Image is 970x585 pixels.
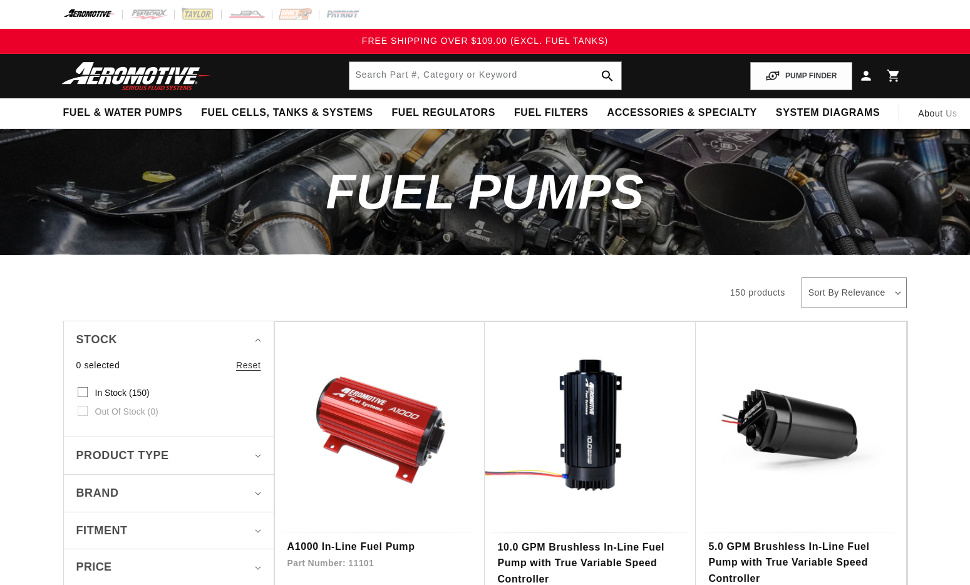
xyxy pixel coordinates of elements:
[76,484,119,502] span: Brand
[349,62,621,90] input: Search by Part Number, Category or Keyword
[382,98,504,128] summary: Fuel Regulators
[63,106,183,120] span: Fuel & Water Pumps
[766,98,889,128] summary: System Diagrams
[76,559,112,576] span: Price
[54,98,192,128] summary: Fuel & Water Pumps
[236,358,261,372] a: Reset
[76,549,261,585] summary: Price
[287,539,473,555] a: A1000 In-Line Fuel Pump
[76,321,261,358] summary: Stock (0 selected)
[76,522,128,540] span: Fitment
[201,106,373,120] span: Fuel Cells, Tanks & Systems
[776,106,880,120] span: System Diagrams
[391,106,495,120] span: Fuel Regulators
[326,164,644,219] span: Fuel Pumps
[76,358,120,372] span: 0 selected
[192,98,382,128] summary: Fuel Cells, Tanks & Systems
[76,475,261,512] summary: Brand (0 selected)
[58,61,215,91] img: Aeromotive
[76,331,118,349] span: Stock
[362,36,608,46] span: FREE SHIPPING OVER $109.00 (EXCL. FUEL TANKS)
[76,437,261,474] summary: Product type (0 selected)
[505,98,598,128] summary: Fuel Filters
[750,62,852,90] button: PUMP FINDER
[607,106,757,120] span: Accessories & Specialty
[918,108,957,118] span: About Us
[514,106,589,120] span: Fuel Filters
[76,512,261,549] summary: Fitment (0 selected)
[95,406,158,417] span: Out of stock (0)
[598,98,766,128] summary: Accessories & Specialty
[730,287,785,298] span: 150 products
[76,447,169,465] span: Product type
[95,387,150,398] span: In stock (150)
[909,98,966,128] a: About Us
[594,62,621,90] button: search button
